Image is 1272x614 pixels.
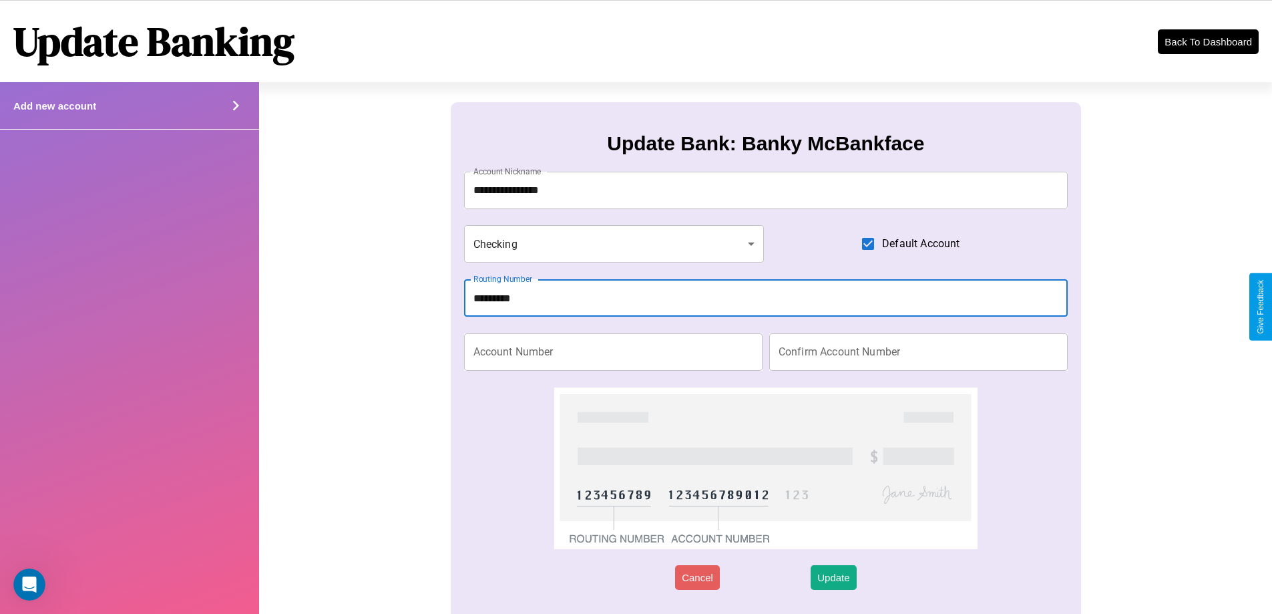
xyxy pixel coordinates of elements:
iframe: Intercom live chat [13,569,45,601]
h3: Update Bank: Banky McBankface [607,132,924,155]
label: Routing Number [473,273,532,285]
div: Checking [464,225,765,263]
button: Back To Dashboard [1158,29,1259,54]
button: Cancel [675,565,720,590]
h1: Update Banking [13,14,294,69]
img: check [554,388,977,549]
button: Update [811,565,856,590]
span: Default Account [882,236,960,252]
label: Account Nickname [473,166,542,177]
div: Give Feedback [1256,280,1265,334]
h4: Add new account [13,100,96,112]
